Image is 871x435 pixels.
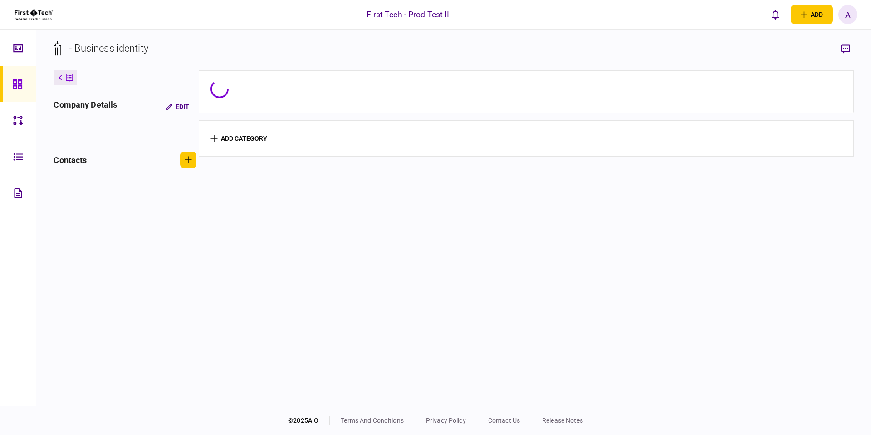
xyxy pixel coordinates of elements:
[69,41,148,56] div: - Business identity
[367,9,449,20] div: First Tech - Prod Test II
[488,417,520,424] a: contact us
[210,135,267,142] button: add category
[14,3,54,26] img: client company logo
[766,5,785,24] button: open notifications list
[54,154,87,166] div: contacts
[426,417,466,424] a: privacy policy
[341,417,404,424] a: terms and conditions
[791,5,833,24] button: open adding identity options
[542,417,583,424] a: release notes
[838,5,857,24] button: A
[158,99,196,115] button: Edit
[288,416,330,425] div: © 2025 AIO
[54,99,117,115] div: company details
